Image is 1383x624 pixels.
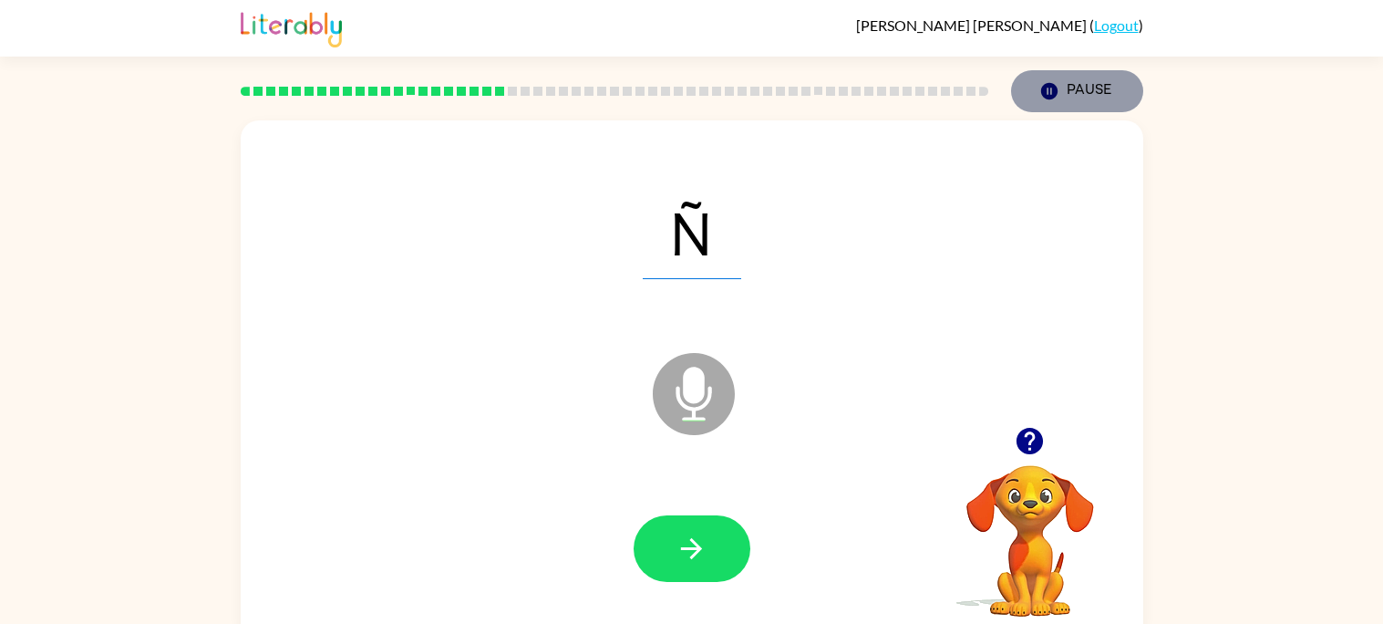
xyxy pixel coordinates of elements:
video: Your browser must support playing .mp4 files to use Literably. Please try using another browser. [939,437,1121,619]
img: Literably [241,7,342,47]
div: ( ) [856,16,1143,34]
button: Pause [1011,70,1143,112]
span: [PERSON_NAME] [PERSON_NAME] [856,16,1089,34]
span: Ñ [643,184,741,279]
a: Logout [1094,16,1139,34]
